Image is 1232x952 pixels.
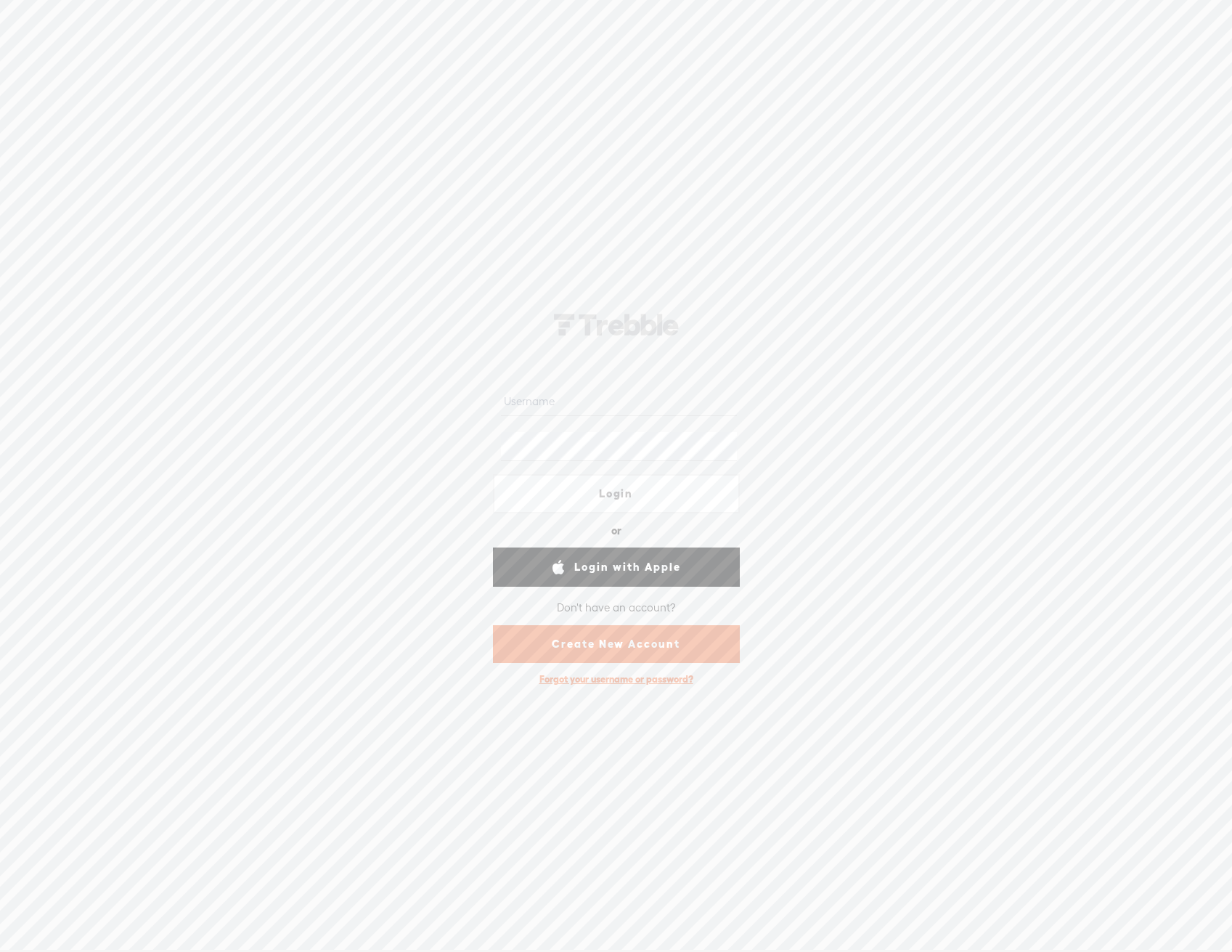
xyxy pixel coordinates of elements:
[493,625,740,663] a: Create New Account
[611,519,621,542] div: or
[493,548,740,587] a: Login with Apple
[501,388,737,416] input: Username
[532,666,701,693] div: Forgot your username or password?
[493,474,740,513] a: Login
[557,592,676,622] div: Don't have an account?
